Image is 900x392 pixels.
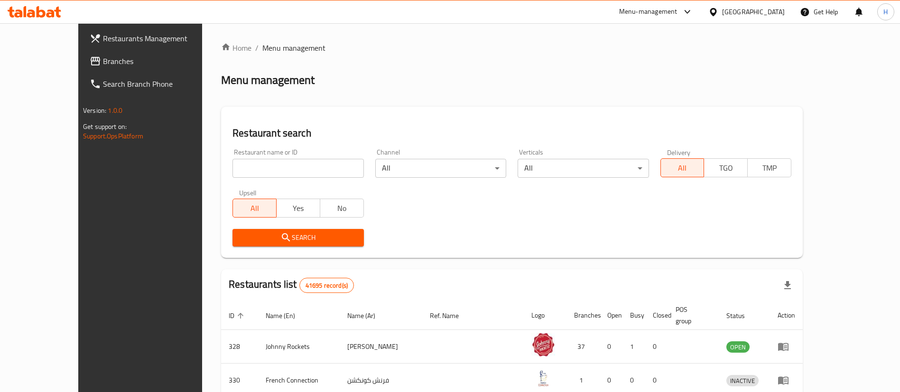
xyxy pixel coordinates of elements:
span: Version: [83,104,106,117]
div: Menu [778,374,795,386]
li: / [255,42,259,54]
button: Search [232,229,363,246]
td: 1 [622,330,645,364]
div: INACTIVE [726,375,759,386]
span: 41695 record(s) [300,281,353,290]
h2: Restaurants list [229,277,354,293]
th: Closed [645,301,668,330]
span: Menu management [262,42,325,54]
span: Name (Ar) [347,310,388,321]
span: Get support on: [83,120,127,133]
th: Logo [524,301,566,330]
a: Home [221,42,251,54]
div: Menu-management [619,6,677,18]
div: [GEOGRAPHIC_DATA] [722,7,785,17]
span: Search [240,232,356,244]
span: Ref. Name [430,310,471,321]
th: Open [600,301,622,330]
span: H [883,7,888,17]
span: Restaurants Management [103,33,221,44]
td: 328 [221,330,258,364]
button: All [232,199,277,218]
nav: breadcrumb [221,42,803,54]
div: Export file [776,274,799,297]
span: All [237,201,273,215]
span: TMP [752,161,788,175]
button: TMP [747,158,791,177]
span: No [324,201,360,215]
a: Search Branch Phone [82,73,229,95]
img: French Connection [531,366,555,390]
td: 37 [566,330,600,364]
td: [PERSON_NAME] [340,330,422,364]
div: OPEN [726,341,750,353]
button: No [320,199,364,218]
img: Johnny Rockets [531,333,555,356]
span: OPEN [726,342,750,353]
a: Branches [82,50,229,73]
td: 0 [600,330,622,364]
span: Name (En) [266,310,307,321]
a: Restaurants Management [82,27,229,50]
button: Yes [276,199,320,218]
button: TGO [704,158,748,177]
a: Support.OpsPlatform [83,130,143,142]
label: Upsell [239,189,257,196]
th: Action [770,301,803,330]
th: Branches [566,301,600,330]
td: 0 [645,330,668,364]
div: All [518,159,649,178]
span: Search Branch Phone [103,78,221,90]
div: Total records count [299,278,354,293]
td: Johnny Rockets [258,330,340,364]
button: All [660,158,705,177]
span: TGO [708,161,744,175]
span: 1.0.0 [108,104,122,117]
div: All [375,159,506,178]
input: Search for restaurant name or ID.. [232,159,363,178]
label: Delivery [667,149,691,155]
div: Menu [778,341,795,352]
span: INACTIVE [726,375,759,386]
span: POS group [676,304,707,327]
h2: Menu management [221,73,315,88]
th: Busy [622,301,645,330]
span: All [665,161,701,175]
h2: Restaurant search [232,126,791,140]
span: Branches [103,55,221,67]
span: Yes [280,201,316,215]
span: Status [726,310,757,321]
span: ID [229,310,247,321]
